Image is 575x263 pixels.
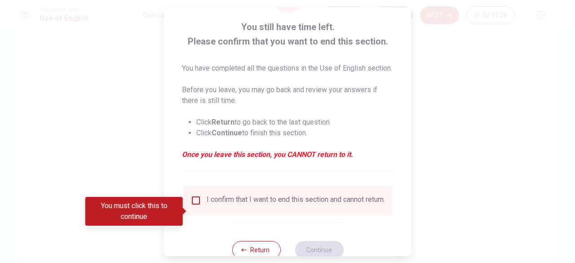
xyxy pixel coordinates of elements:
[182,63,394,74] p: You have completed all the questions in the Use of English section.
[196,128,394,138] li: Click to finish this section.
[212,118,234,126] strong: Return
[232,241,280,259] button: Return
[207,195,385,206] div: I confirm that I want to end this section and cannot return.
[85,197,183,226] div: You must click this to continue
[295,241,343,259] button: Continue
[182,20,394,49] span: You still have time left. Please confirm that you want to end this section.
[182,85,394,106] p: Before you leave, you may go back and review your answers if there is still time.
[196,117,394,128] li: Click to go back to the last question
[212,129,242,137] strong: Continue
[190,195,201,206] span: You must click this to continue
[182,149,394,160] em: Once you leave this section, you CANNOT return to it.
